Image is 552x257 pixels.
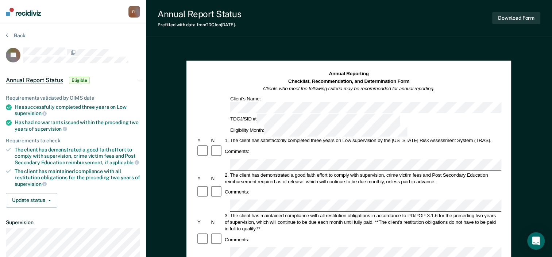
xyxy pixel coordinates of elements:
[196,219,210,225] div: Y
[288,78,409,84] strong: Checklist, Recommendation, and Determination Form
[229,114,401,125] div: TDCJ/SID #:
[210,219,224,225] div: N
[6,8,41,16] img: Recidiviz
[158,22,241,27] div: Prefilled with data from TDCJ on [DATE] .
[492,12,540,24] button: Download Form
[15,147,140,165] div: The client has demonstrated a good faith effort to comply with supervision, crime victim fees and...
[15,110,47,116] span: supervision
[224,137,501,144] div: 1. The client has satisfactorily completed three years on Low supervision by the [US_STATE] Risk ...
[128,6,140,18] button: EL
[329,71,369,77] strong: Annual Reporting
[224,172,501,185] div: 2. The client has demonstrated a good faith effort to comply with supervision, crime victim fees ...
[15,168,140,187] div: The client has maintained compliance with all restitution obligations for the preceding two years of
[224,148,250,155] div: Comments:
[527,232,545,250] div: Open Intercom Messenger
[15,119,140,132] div: Has had no warrants issued within the preceding two years of
[15,181,47,187] span: supervision
[6,95,140,101] div: Requirements validated by OIMS data
[128,6,140,18] div: E L
[6,219,140,226] dt: Supervision
[6,138,140,144] div: Requirements to check
[210,175,224,181] div: N
[6,32,26,39] button: Back
[6,77,63,84] span: Annual Report Status
[196,175,210,181] div: Y
[224,212,501,232] div: 3. The client has maintained compliance with all restitution obligations in accordance to PD/POP-...
[158,9,241,19] div: Annual Report Status
[263,86,435,91] em: Clients who meet the following criteria may be recommended for annual reporting.
[224,236,250,243] div: Comments:
[69,77,90,84] span: Eligible
[109,160,139,165] span: applicable
[229,125,409,137] div: Eligibility Month:
[196,137,210,144] div: Y
[35,126,67,132] span: supervision
[15,104,140,116] div: Has successfully completed three years on Low
[224,189,250,195] div: Comments:
[6,193,57,208] button: Update status
[210,137,224,144] div: N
